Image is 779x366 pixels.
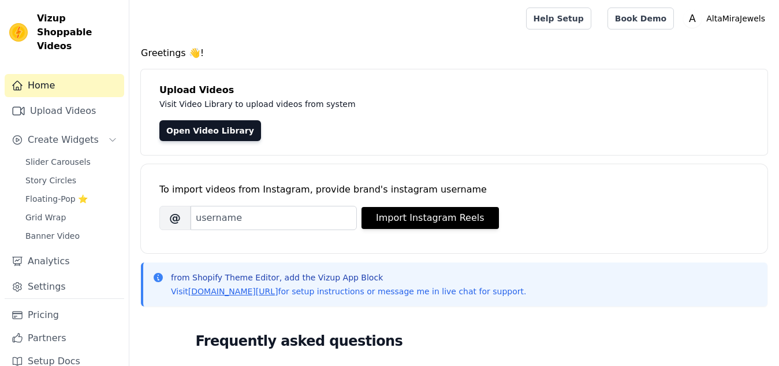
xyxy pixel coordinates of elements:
span: Story Circles [25,175,76,186]
span: Create Widgets [28,133,99,147]
a: Story Circles [18,172,124,188]
p: AltaMiraJewels [702,8,770,29]
a: Floating-Pop ⭐ [18,191,124,207]
a: Partners [5,327,124,350]
a: Banner Video [18,228,124,244]
button: Import Instagram Reels [361,207,499,229]
a: Book Demo [607,8,674,29]
p: from Shopify Theme Editor, add the Vizup App Block [171,272,526,283]
a: Analytics [5,250,124,273]
a: Slider Carousels [18,154,124,170]
a: Help Setup [526,8,591,29]
button: Create Widgets [5,128,124,151]
a: Settings [5,275,124,298]
img: Vizup [9,23,28,42]
h2: Frequently asked questions [196,330,713,353]
div: To import videos from Instagram, provide brand's instagram username [159,183,749,197]
span: Floating-Pop ⭐ [25,193,88,205]
a: Open Video Library [159,120,261,141]
a: Pricing [5,304,124,327]
a: Grid Wrap [18,209,124,225]
span: Vizup Shoppable Videos [37,12,120,53]
span: @ [159,206,191,230]
input: username [191,206,357,230]
button: A AltaMiraJewels [683,8,770,29]
span: Grid Wrap [25,212,66,223]
h4: Upload Videos [159,83,749,97]
h4: Greetings 👋! [141,46,767,60]
p: Visit for setup instructions or message me in live chat for support. [171,286,526,297]
a: [DOMAIN_NAME][URL] [188,287,278,296]
text: A [689,13,696,24]
a: Home [5,74,124,97]
a: Upload Videos [5,99,124,123]
span: Slider Carousels [25,156,91,168]
span: Banner Video [25,230,80,242]
p: Visit Video Library to upload videos from system [159,97,677,111]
